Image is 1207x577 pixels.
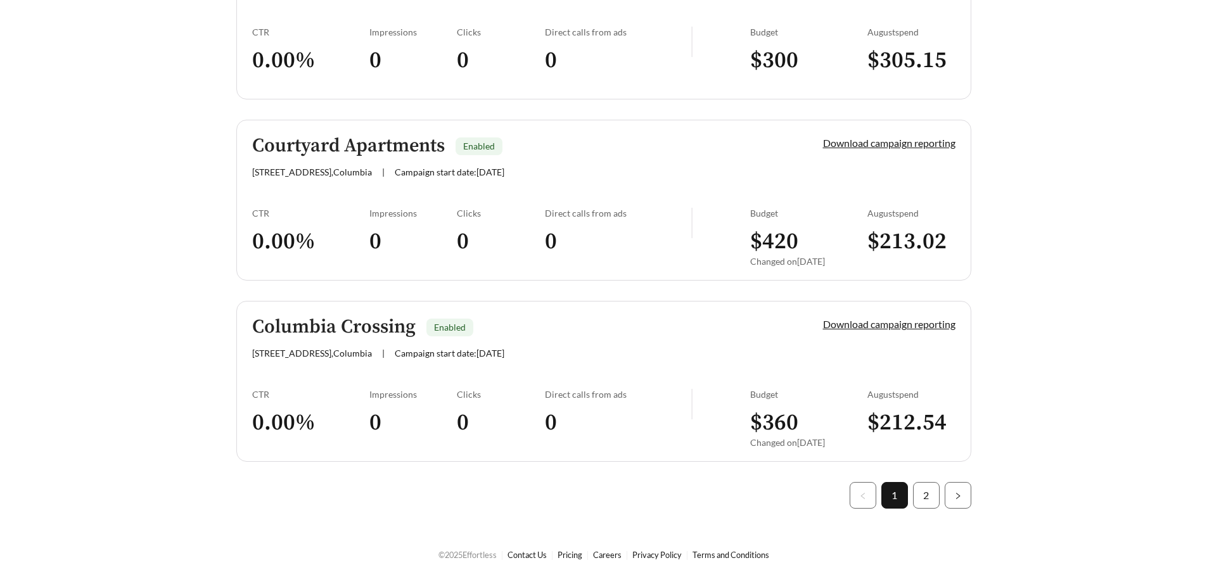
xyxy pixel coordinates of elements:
div: Direct calls from ads [545,27,691,37]
div: Clicks [457,208,545,219]
span: Campaign start date: [DATE] [395,348,504,358]
span: left [859,492,867,500]
div: CTR [252,208,369,219]
div: Impressions [369,389,457,400]
a: Download campaign reporting [823,318,955,330]
div: Direct calls from ads [545,208,691,219]
h3: 0.00 % [252,46,369,75]
div: Changed on [DATE] [750,437,867,448]
h3: 0 [457,227,545,256]
a: Contact Us [508,550,547,560]
h5: Courtyard Apartments [252,136,445,156]
a: 1 [882,483,907,508]
div: CTR [252,389,369,400]
a: Terms and Conditions [693,550,769,560]
a: Download campaign reporting [823,137,955,149]
li: 1 [881,482,908,509]
h3: 0 [369,46,457,75]
h3: 0 [457,409,545,437]
li: Next Page [945,482,971,509]
h3: $ 420 [750,227,867,256]
span: [STREET_ADDRESS] , Columbia [252,348,372,358]
h3: $ 360 [750,409,867,437]
h3: $ 213.02 [867,227,955,256]
span: | [382,348,385,358]
img: line [691,389,693,419]
h3: 0 [545,227,691,256]
div: August spend [867,27,955,37]
span: | [382,167,385,177]
h3: $ 305.15 [867,46,955,75]
a: Privacy Policy [632,550,682,560]
button: left [850,482,876,509]
h3: 0 [457,46,545,75]
a: Courtyard ApartmentsEnabled[STREET_ADDRESS],Columbia|Campaign start date:[DATE]Download campaign ... [236,120,971,281]
span: Enabled [463,141,495,151]
div: Impressions [369,208,457,219]
h3: 0 [545,46,691,75]
div: Budget [750,389,867,400]
a: 2 [914,483,939,508]
div: Budget [750,208,867,219]
div: Impressions [369,27,457,37]
img: line [691,208,693,238]
span: © 2025 Effortless [438,550,497,560]
a: Columbia CrossingEnabled[STREET_ADDRESS],Columbia|Campaign start date:[DATE]Download campaign rep... [236,301,971,462]
li: Previous Page [850,482,876,509]
img: line [691,27,693,57]
div: Direct calls from ads [545,389,691,400]
div: August spend [867,389,955,400]
h3: 0.00 % [252,409,369,437]
div: CTR [252,27,369,37]
h3: 0 [369,409,457,437]
span: Enabled [434,322,466,333]
li: 2 [913,482,940,509]
div: August spend [867,208,955,219]
button: right [945,482,971,509]
div: Changed on [DATE] [750,256,867,267]
h3: $ 300 [750,46,867,75]
span: right [954,492,962,500]
h5: Columbia Crossing [252,317,416,338]
a: Pricing [558,550,582,560]
h3: 0 [545,409,691,437]
h3: 0 [369,227,457,256]
h3: $ 212.54 [867,409,955,437]
h3: 0.00 % [252,227,369,256]
div: Budget [750,27,867,37]
span: Campaign start date: [DATE] [395,167,504,177]
span: [STREET_ADDRESS] , Columbia [252,167,372,177]
a: Careers [593,550,622,560]
div: Clicks [457,389,545,400]
div: Clicks [457,27,545,37]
